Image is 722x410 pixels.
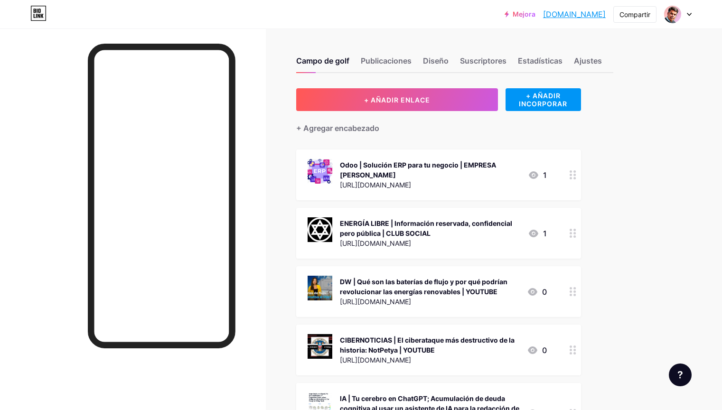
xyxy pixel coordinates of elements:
[543,9,606,19] font: [DOMAIN_NAME]
[619,10,650,19] font: Compartir
[296,123,379,133] font: + Agregar encabezado
[296,88,498,111] button: + AÑADIR ENLACE
[340,239,411,247] font: [URL][DOMAIN_NAME]
[308,276,332,300] img: DW | Qué son las baterías de flujo y por qué podrían revolucionar las energías renovables | YOUTUBE
[664,5,682,23] img: cesarpinto
[364,96,430,104] font: + AÑADIR ENLACE
[513,10,535,18] font: Mejora
[340,278,507,296] font: DW | Qué son las baterías de flujo y por qué podrían revolucionar las energías renovables | YOUTUBE
[308,217,332,242] img: ENERGÍA LIBRE | Información reservada, confidencial pero pública | CLUB SOCIAL
[340,298,411,306] font: [URL][DOMAIN_NAME]
[543,229,547,238] font: 1
[543,9,606,20] a: [DOMAIN_NAME]
[574,56,602,65] font: Ajustes
[542,345,547,355] font: 0
[340,181,411,189] font: [URL][DOMAIN_NAME]
[340,336,515,354] font: CIBERNOTICIAS | El ciberataque más destructivo de la historia: NotPetya | YOUTUBE
[340,161,496,179] font: Odoo | Solución ERP para tu negocio | EMPRESA [PERSON_NAME]
[519,92,567,108] font: + AÑADIR INCORPORAR
[460,56,506,65] font: Suscriptores
[340,219,512,237] font: ENERGÍA LIBRE | Información reservada, confidencial pero pública | CLUB SOCIAL
[542,287,547,297] font: 0
[543,170,547,180] font: 1
[308,334,332,359] img: CIBERNOTICIAS | El ciberataque más destructivo de la historia: NotPetya | YOUTUBE
[423,56,449,65] font: Diseño
[518,56,563,65] font: Estadísticas
[296,56,349,65] font: Campo de golf
[361,56,412,65] font: Publicaciones
[340,356,411,364] font: [URL][DOMAIN_NAME]
[308,159,332,184] img: Odoo | Solución ERP para tu negocio | EMPRESA ALTAMIRANDA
